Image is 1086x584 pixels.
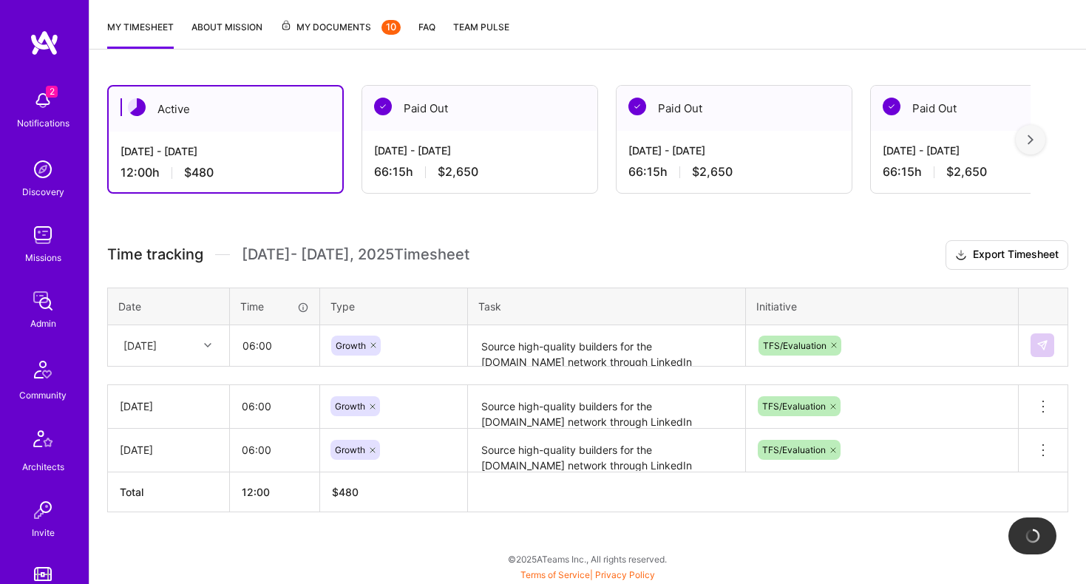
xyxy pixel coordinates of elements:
a: Privacy Policy [595,569,655,580]
div: Notifications [17,115,69,131]
th: 12:00 [230,472,320,512]
div: [DATE] [120,398,217,414]
th: Task [468,288,746,325]
img: teamwork [28,220,58,250]
a: FAQ [418,19,435,49]
i: icon Download [955,248,967,263]
input: HH:MM [231,326,319,365]
span: Growth [335,444,365,455]
div: © 2025 ATeams Inc., All rights reserved. [89,540,1086,577]
span: $2,650 [946,164,987,180]
span: Time tracking [107,245,203,264]
span: [DATE] - [DATE] , 2025 Timesheet [242,245,469,264]
th: Type [320,288,468,325]
span: $ 480 [332,486,359,498]
div: Initiative [756,299,1008,314]
span: Team Pulse [453,21,509,33]
img: Invite [28,495,58,525]
a: Team Pulse [453,19,509,49]
img: Paid Out [883,98,900,115]
div: [DATE] [120,442,217,458]
span: Growth [336,340,366,351]
img: loading [1025,528,1041,544]
div: Missions [25,250,61,265]
textarea: Source high-quality builders for the [DOMAIN_NAME] network through LinkedIn Recruiter and growth ... [469,430,744,471]
img: Community [25,352,61,387]
div: 66:15 h [374,164,586,180]
img: discovery [28,155,58,184]
div: Paid Out [362,86,597,131]
span: TFS/Evaluation [762,401,826,412]
span: TFS/Evaluation [762,444,826,455]
img: right [1028,135,1034,145]
img: tokens [34,567,52,581]
a: About Mission [191,19,262,49]
span: $2,650 [692,164,733,180]
img: Paid Out [628,98,646,115]
img: Active [128,98,146,116]
img: bell [28,86,58,115]
div: 66:15 h [628,164,840,180]
span: | [520,569,655,580]
span: My Documents [280,19,401,35]
div: Invite [32,525,55,540]
a: My timesheet [107,19,174,49]
input: HH:MM [230,387,319,426]
span: TFS/Evaluation [763,340,827,351]
span: 2 [46,86,58,98]
div: Active [109,86,342,132]
div: Discovery [22,184,64,200]
input: HH:MM [230,430,319,469]
textarea: Source high-quality builders for the [DOMAIN_NAME] network through LinkedIn Recruiter and growth ... [469,387,744,428]
div: [DATE] - [DATE] [628,143,840,158]
div: Architects [22,459,64,475]
div: Time [240,299,309,314]
img: Architects [25,424,61,459]
span: $2,650 [438,164,478,180]
button: Export Timesheet [946,240,1068,270]
div: [DATE] - [DATE] [121,143,330,159]
div: Admin [30,316,56,331]
div: Paid Out [617,86,852,131]
a: Terms of Service [520,569,590,580]
div: 12:00 h [121,165,330,180]
span: $480 [184,165,214,180]
img: Submit [1036,339,1048,351]
i: icon Chevron [204,342,211,349]
div: [DATE] - [DATE] [374,143,586,158]
a: My Documents10 [280,19,401,49]
div: Community [19,387,67,403]
img: logo [30,30,59,56]
img: admin teamwork [28,286,58,316]
img: Paid Out [374,98,392,115]
div: null [1031,333,1056,357]
th: Date [108,288,230,325]
div: 10 [381,20,401,35]
th: Total [108,472,230,512]
span: Growth [335,401,365,412]
div: [DATE] [123,338,157,353]
textarea: Source high-quality builders for the [DOMAIN_NAME] network through LinkedIn Recruiter and growth ... [469,327,744,366]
